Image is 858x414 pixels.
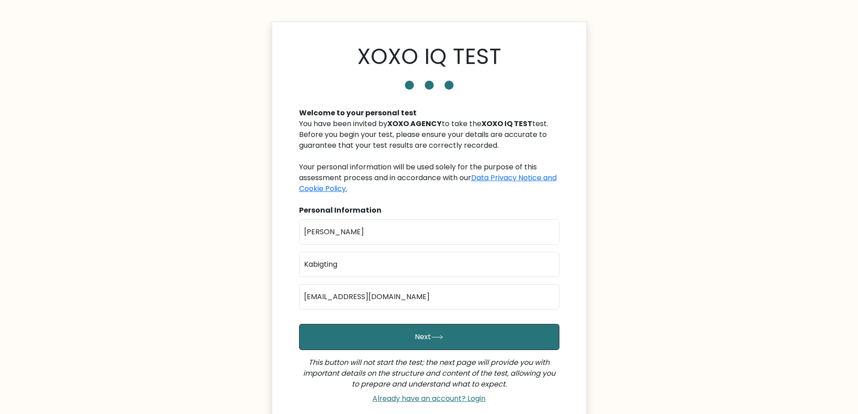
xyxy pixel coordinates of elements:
input: Email [299,284,559,309]
a: Data Privacy Notice and Cookie Policy. [299,173,557,194]
i: This button will not start the test; the next page will provide you with important details on the... [303,357,555,389]
div: Personal Information [299,205,559,216]
div: Welcome to your personal test [299,108,559,118]
div: You have been invited by to take the test. Before you begin your test, please ensure your details... [299,118,559,194]
input: First name [299,219,559,245]
a: Already have an account? Login [369,393,489,404]
button: Next [299,324,559,350]
h1: XOXO IQ TEST [357,44,501,70]
b: XOXO IQ TEST [481,118,532,129]
input: Last name [299,252,559,277]
b: XOXO AGENCY [387,118,442,129]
